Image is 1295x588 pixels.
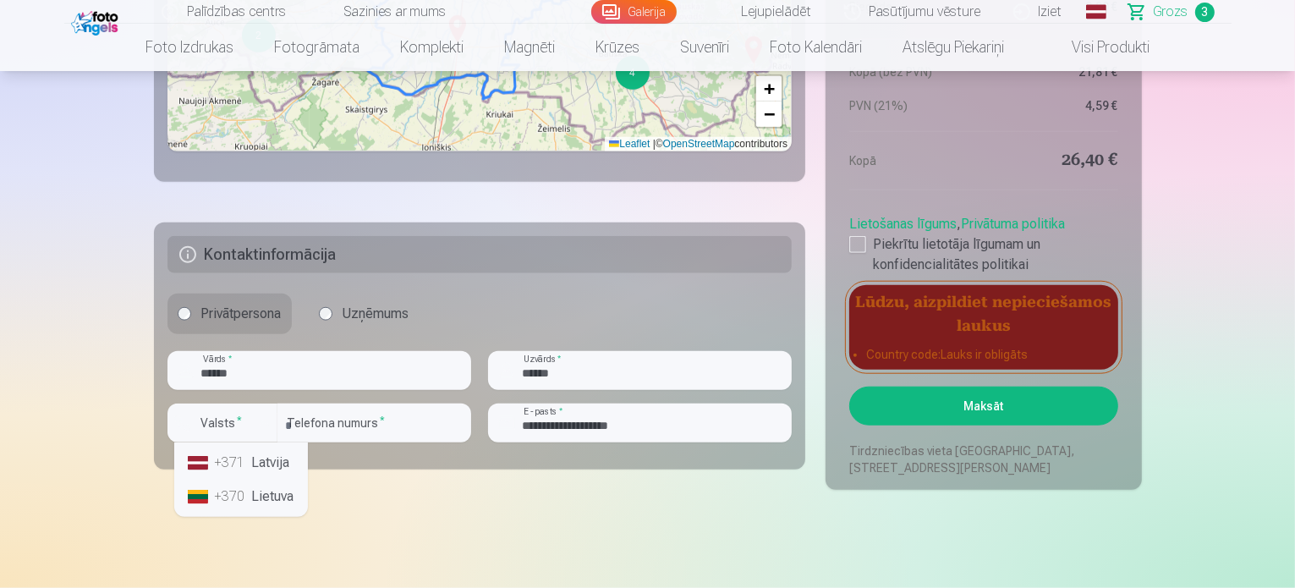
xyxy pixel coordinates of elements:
[756,76,782,102] a: Zoom in
[167,236,793,273] h5: Kontaktinformācija
[254,24,380,71] a: Fotogrāmata
[167,404,277,442] button: Valsts*
[849,63,975,80] dt: Kopā (bez PVN)
[1154,2,1188,22] span: Grozs
[616,56,650,90] div: 4
[167,442,277,456] div: Lauks ir obligāts
[575,24,660,71] a: Krūzes
[181,446,301,480] li: Latvija
[849,234,1117,275] label: Piekrītu lietotāja līgumam un konfidencialitātes politikai
[380,24,484,71] a: Komplekti
[882,24,1024,71] a: Atslēgu piekariņi
[849,442,1117,476] p: Tirdzniecības vieta [GEOGRAPHIC_DATA], [STREET_ADDRESS][PERSON_NAME]
[663,138,735,150] a: OpenStreetMap
[756,102,782,127] a: Zoom out
[1195,3,1215,22] span: 3
[484,24,575,71] a: Magnēti
[992,63,1118,80] dd: 21,81 €
[605,137,792,151] div: © contributors
[849,149,975,173] dt: Kopā
[609,138,650,150] a: Leaflet
[849,387,1117,426] button: Maksāt
[764,103,775,124] span: −
[215,486,249,507] div: +370
[866,346,1100,363] li: Country code : Lauks ir obligāts
[653,138,656,150] span: |
[849,216,957,232] a: Lietošanas līgums
[849,207,1117,275] div: ,
[764,78,775,99] span: +
[1024,24,1170,71] a: Visi produkti
[319,307,332,321] input: Uzņēmums
[215,453,249,473] div: +371
[181,480,301,514] li: Lietuva
[961,216,1065,232] a: Privātuma politika
[660,24,749,71] a: Suvenīri
[71,7,123,36] img: /fa1
[309,294,420,334] label: Uzņēmums
[125,24,254,71] a: Foto izdrukas
[749,24,882,71] a: Foto kalendāri
[195,415,250,431] label: Valsts
[178,307,191,321] input: Privātpersona
[167,294,292,334] label: Privātpersona
[992,149,1118,173] dd: 26,40 €
[849,97,975,114] dt: PVN (21%)
[992,97,1118,114] dd: 4,59 €
[849,285,1117,339] h5: Lūdzu, aizpildiet nepieciešamos laukus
